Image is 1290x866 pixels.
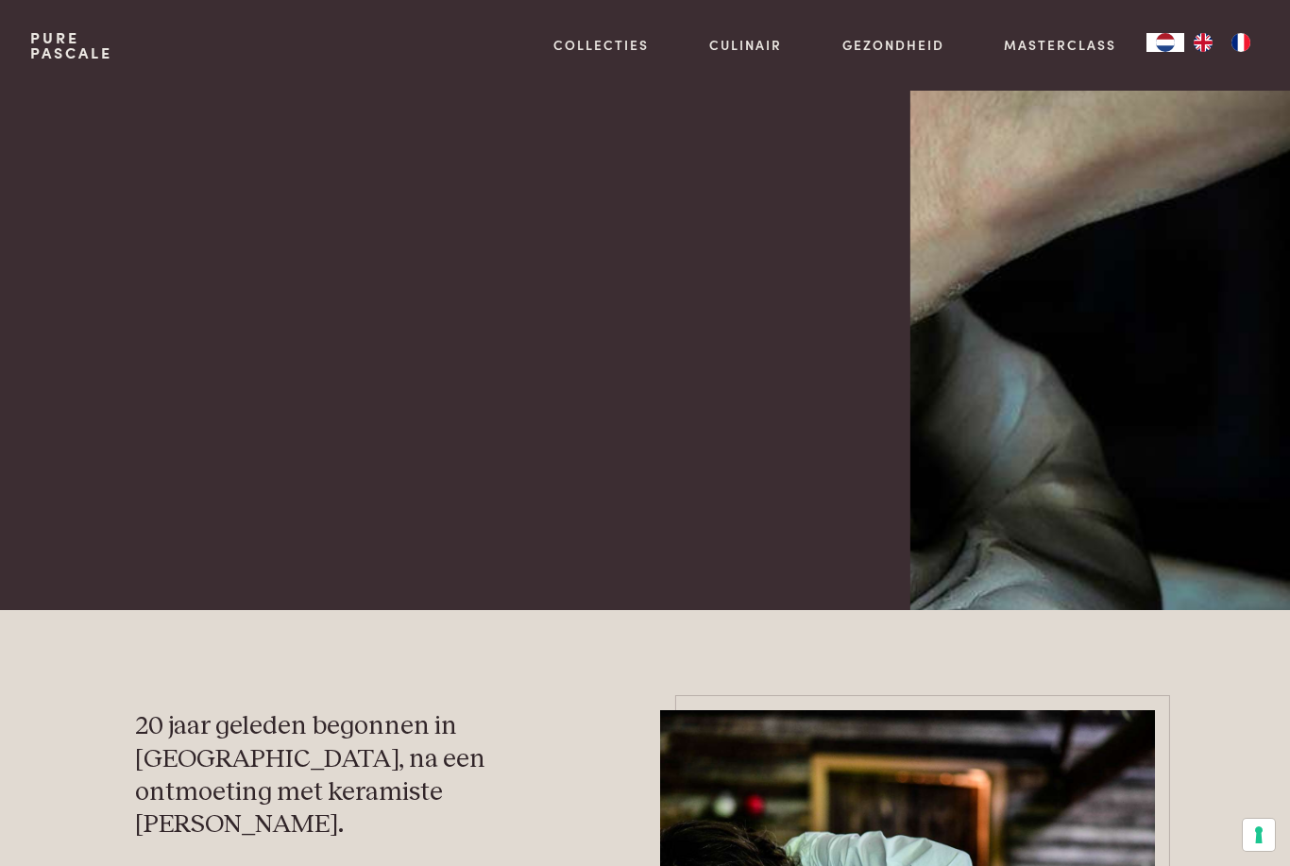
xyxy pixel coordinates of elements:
button: Uw voorkeuren voor toestemming voor trackingtechnologieën [1243,819,1275,851]
a: FR [1222,33,1260,52]
a: EN [1184,33,1222,52]
a: Masterclass [1004,35,1116,55]
a: PurePascale [30,30,112,60]
aside: Language selected: Nederlands [1146,33,1260,52]
a: Culinair [709,35,782,55]
ul: Language list [1184,33,1260,52]
a: Collecties [553,35,649,55]
a: NL [1146,33,1184,52]
a: Gezondheid [842,35,944,55]
div: Language [1146,33,1184,52]
h3: 20 jaar geleden begonnen in [GEOGRAPHIC_DATA], na een ontmoeting met keramiste [PERSON_NAME]. [135,710,525,841]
